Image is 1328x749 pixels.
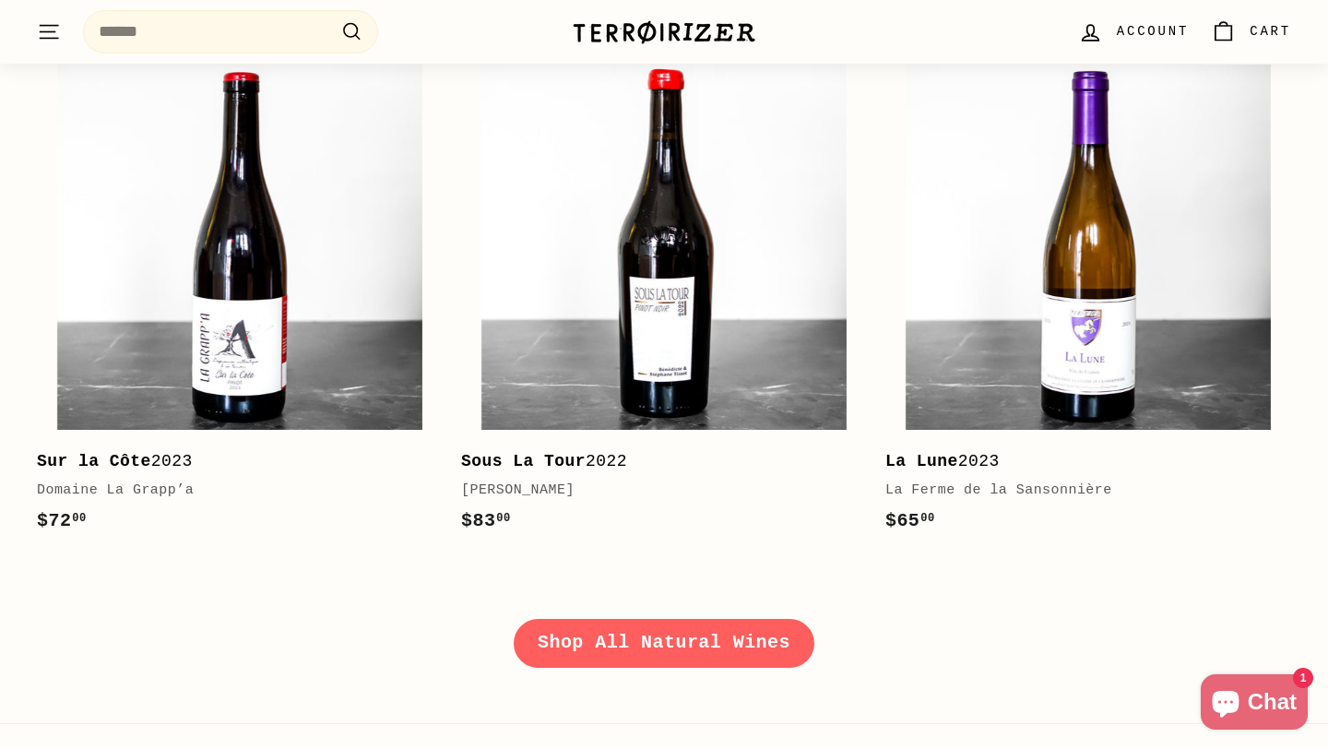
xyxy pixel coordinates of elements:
span: Cart [1250,21,1291,42]
a: Sous La Tour2022[PERSON_NAME] [461,44,867,554]
div: [PERSON_NAME] [461,480,848,502]
span: Account [1117,21,1189,42]
div: Domaine La Grapp’a [37,480,424,502]
div: La Ferme de la Sansonnière [885,480,1273,502]
div: 2023 [37,448,424,475]
sup: 00 [496,512,510,525]
span: $72 [37,510,87,531]
sup: 00 [920,512,934,525]
a: Shop All Natural Wines [514,619,814,667]
a: La Lune2023La Ferme de la Sansonnière [885,44,1291,554]
span: $83 [461,510,511,531]
span: $65 [885,510,935,531]
inbox-online-store-chat: Shopify online store chat [1195,674,1313,734]
div: 2022 [461,448,848,475]
b: La Lune [885,452,958,470]
sup: 00 [72,512,86,525]
div: 2023 [885,448,1273,475]
a: Sur la Côte2023Domaine La Grapp’a [37,44,443,554]
a: Cart [1200,5,1302,59]
b: Sous La Tour [461,452,586,470]
a: Account [1067,5,1200,59]
b: Sur la Côte [37,452,151,470]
